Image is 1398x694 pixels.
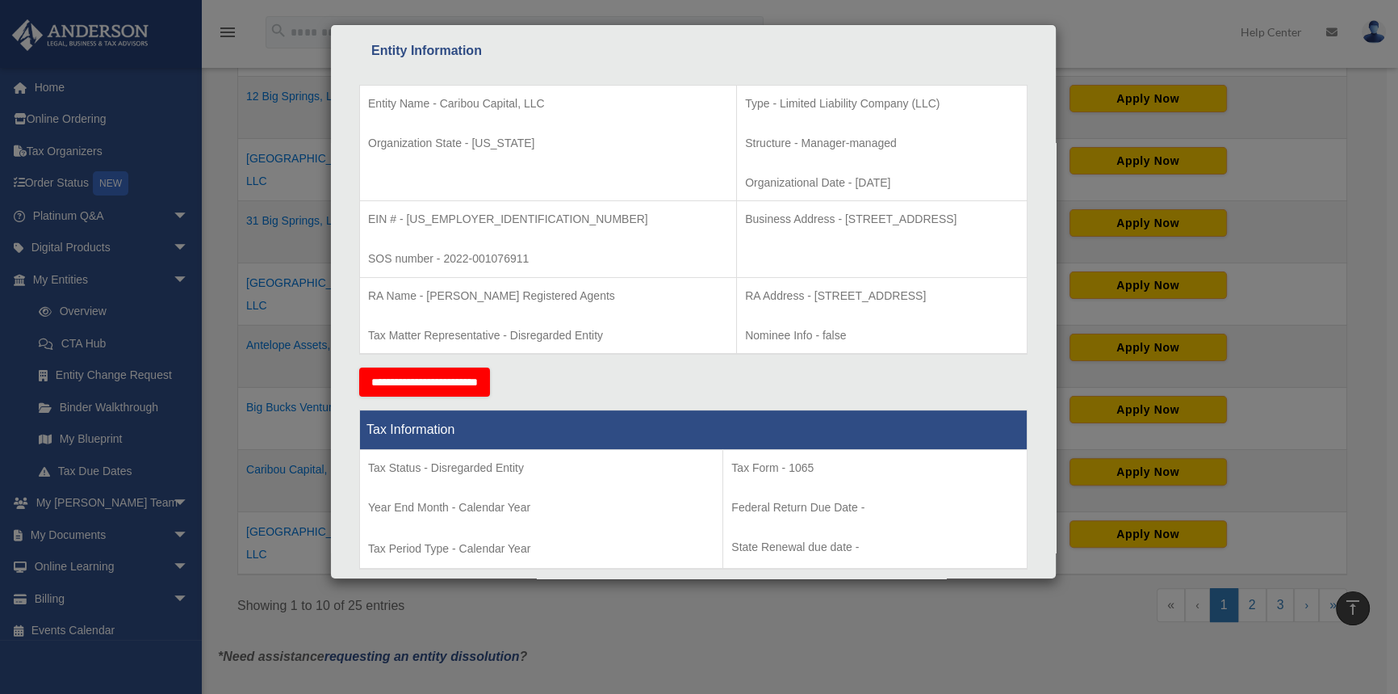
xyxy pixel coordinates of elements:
p: Tax Matter Representative - Disregarded Entity [368,326,728,346]
p: EIN # - [US_EMPLOYER_IDENTIFICATION_NUMBER] [368,209,728,229]
p: State Renewal due date - [731,537,1019,557]
p: Entity Name - Caribou Capital, LLC [368,94,728,114]
p: Tax Status - Disregarded Entity [368,458,714,478]
div: Entity Information [371,40,1015,62]
p: Nominee Info - false [745,326,1019,346]
p: Year End Month - Calendar Year [368,498,714,518]
p: Structure - Manager-managed [745,133,1019,154]
p: Business Address - [STREET_ADDRESS] [745,209,1019,229]
p: Organization State - [US_STATE] [368,133,728,154]
p: SOS number - 2022-001076911 [368,249,728,269]
p: Tax Form - 1065 [731,458,1019,478]
p: RA Address - [STREET_ADDRESS] [745,286,1019,306]
p: RA Name - [PERSON_NAME] Registered Agents [368,286,728,306]
p: Type - Limited Liability Company (LLC) [745,94,1019,114]
td: Tax Period Type - Calendar Year [360,450,723,570]
th: Tax Information [360,410,1028,450]
p: Organizational Date - [DATE] [745,173,1019,193]
p: Federal Return Due Date - [731,498,1019,518]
